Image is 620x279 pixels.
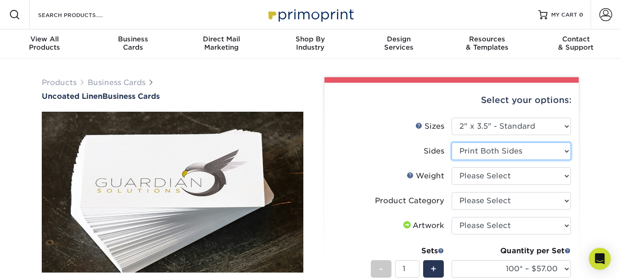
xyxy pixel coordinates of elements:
a: Uncoated LinenBusiness Cards [42,92,303,101]
div: Product Category [375,195,444,206]
div: Cards [89,35,177,51]
span: Uncoated Linen [42,92,102,101]
span: Business [89,35,177,43]
div: Services [354,35,443,51]
a: Products [42,78,77,87]
img: Primoprint [264,5,356,24]
div: & Templates [443,35,531,51]
a: Contact& Support [531,29,620,59]
a: BusinessCards [89,29,177,59]
div: Marketing [177,35,266,51]
a: Business Cards [88,78,145,87]
a: Direct MailMarketing [177,29,266,59]
span: Design [354,35,443,43]
div: Weight [407,171,444,182]
a: Resources& Templates [443,29,531,59]
iframe: Google Customer Reviews [2,251,78,276]
span: Shop By [266,35,354,43]
div: Artwork [402,220,444,231]
span: Contact [531,35,620,43]
div: & Support [531,35,620,51]
span: MY CART [551,11,577,19]
span: Direct Mail [177,35,266,43]
input: SEARCH PRODUCTS..... [37,9,127,20]
div: Industry [266,35,354,51]
div: Quantity per Set [452,245,571,256]
div: Sides [424,146,444,157]
a: Shop ByIndustry [266,29,354,59]
div: Sets [371,245,444,256]
div: Sizes [415,121,444,132]
div: Open Intercom Messenger [589,248,611,270]
span: Resources [443,35,531,43]
span: - [379,262,383,276]
span: 0 [579,11,583,18]
h1: Business Cards [42,92,303,101]
a: DesignServices [354,29,443,59]
div: Select your options: [332,83,571,118]
span: + [430,262,436,276]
